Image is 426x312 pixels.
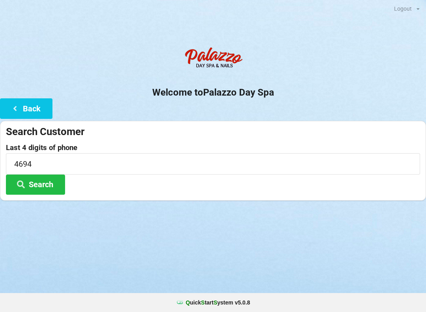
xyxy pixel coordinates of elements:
img: PalazzoDaySpaNails-Logo.png [181,43,245,75]
span: S [213,299,217,306]
input: 0000 [6,153,420,174]
label: Last 4 digits of phone [6,144,420,152]
img: favicon.ico [176,299,184,306]
b: uick tart ystem v 5.0.8 [186,299,250,306]
span: Q [186,299,190,306]
button: Search [6,175,65,195]
div: Logout [394,6,412,11]
span: S [201,299,205,306]
div: Search Customer [6,125,420,138]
